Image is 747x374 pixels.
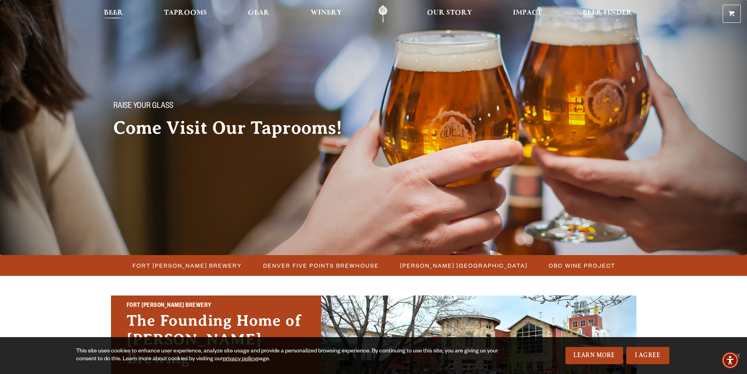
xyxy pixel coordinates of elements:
span: Raise your glass [113,102,173,112]
span: OBC Wine Project [549,260,615,271]
a: Winery [305,5,347,23]
span: Gear [248,10,269,16]
a: Impact [508,5,547,23]
a: Denver Five Points Brewhouse [258,260,383,271]
a: Learn More [565,347,623,364]
div: Accessibility Menu [722,352,739,369]
a: Beer Finder [578,5,637,23]
span: Winery [311,10,342,16]
a: privacy policy [223,356,256,363]
span: Denver Five Points Brewhouse [263,260,379,271]
span: [PERSON_NAME] [GEOGRAPHIC_DATA] [400,260,527,271]
a: Beer [99,5,128,23]
span: Beer [104,10,123,16]
a: OBC Wine Project [544,260,619,271]
a: Fort [PERSON_NAME] Brewery [128,260,246,271]
span: Impact [513,10,542,16]
a: Our Story [422,5,477,23]
span: Our Story [427,10,472,16]
h2: Come Visit Our Taprooms! [113,118,358,138]
a: [PERSON_NAME] [GEOGRAPHIC_DATA] [395,260,531,271]
a: Gear [243,5,274,23]
a: Taprooms [159,5,212,23]
h2: Fort [PERSON_NAME] Brewery [127,301,305,311]
a: I Agree [626,347,669,364]
span: Taprooms [164,10,207,16]
span: Fort [PERSON_NAME] Brewery [133,260,242,271]
div: This site uses cookies to enhance user experience, analyze site usage and provide a personalized ... [76,348,501,363]
span: Beer Finder [583,10,632,16]
a: Odell Home [368,5,398,23]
